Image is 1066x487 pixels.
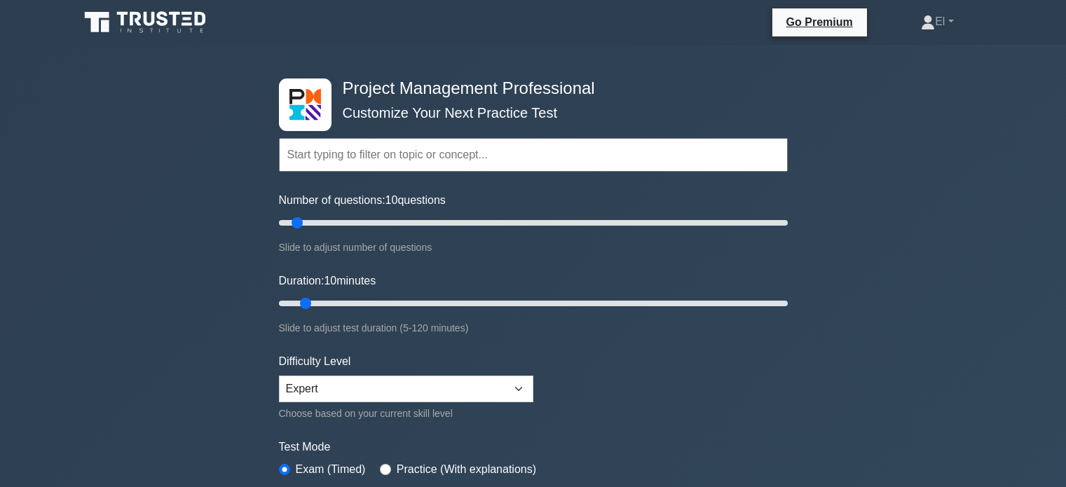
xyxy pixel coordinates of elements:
span: 10 [324,275,336,287]
label: Test Mode [279,439,788,455]
a: El [887,8,987,36]
label: Difficulty Level [279,353,351,370]
a: Go Premium [778,13,861,31]
label: Duration: minutes [279,273,376,289]
input: Start typing to filter on topic or concept... [279,138,788,172]
div: Slide to adjust number of questions [279,239,788,256]
label: Exam (Timed) [296,461,366,478]
span: 10 [385,194,398,206]
label: Practice (With explanations) [397,461,536,478]
div: Choose based on your current skill level [279,405,533,422]
h4: Project Management Professional [337,78,719,99]
label: Number of questions: questions [279,192,446,209]
div: Slide to adjust test duration (5-120 minutes) [279,320,788,336]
